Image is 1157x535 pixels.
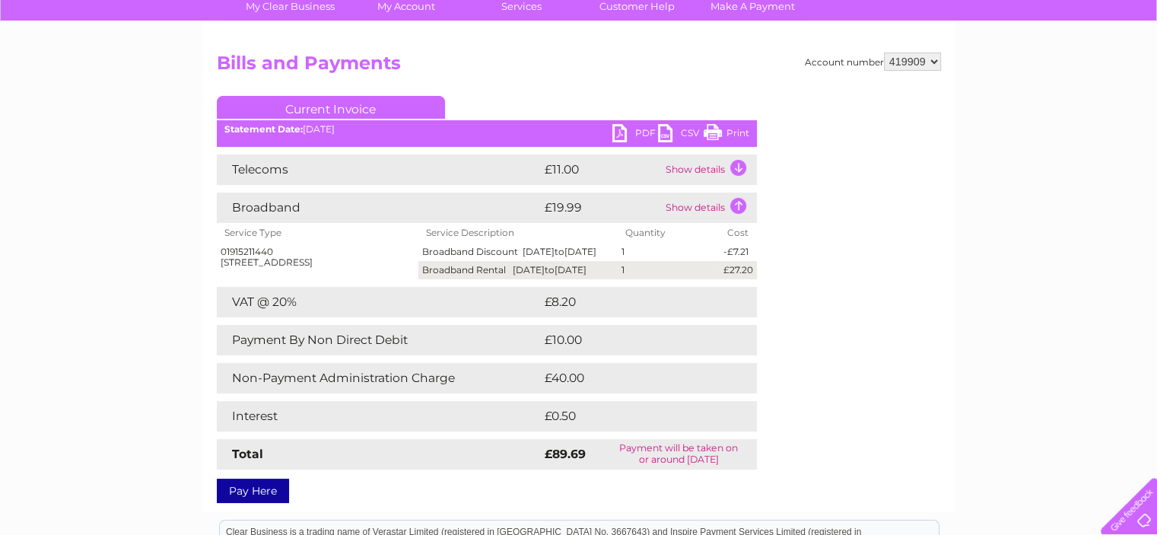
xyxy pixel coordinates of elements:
a: Pay Here [217,479,289,503]
div: Clear Business is a trading name of Verastar Limited (registered in [GEOGRAPHIC_DATA] No. 3667643... [220,8,939,74]
a: Energy [927,65,961,76]
h2: Bills and Payments [217,53,941,81]
span: to [555,246,564,257]
th: Quantity [618,223,720,243]
td: Non-Payment Administration Charge [217,363,541,393]
a: Current Invoice [217,96,445,119]
th: Cost [719,223,756,243]
td: Show details [662,154,757,185]
td: Broadband Discount [DATE] [DATE] [418,243,618,261]
td: 1 [618,261,720,279]
td: Broadband [217,193,541,223]
td: Payment will be taken on or around [DATE] [601,439,757,470]
th: Service Type [217,223,418,243]
td: 1 [618,243,720,261]
div: 01915211440 [STREET_ADDRESS] [221,247,415,268]
th: Service Description [418,223,618,243]
a: Log out [1107,65,1143,76]
div: [DATE] [217,124,757,135]
td: £10.00 [541,325,726,355]
a: Contact [1056,65,1093,76]
a: Water [889,65,918,76]
td: Interest [217,401,541,432]
td: £0.50 [541,401,721,432]
td: £40.00 [541,363,727,393]
td: Show details [662,193,757,223]
a: Telecoms [970,65,1016,76]
a: PDF [612,124,658,146]
strong: £89.69 [545,447,586,461]
a: CSV [658,124,704,146]
td: Telecoms [217,154,541,185]
td: £11.00 [541,154,662,185]
div: Account number [805,53,941,71]
td: Payment By Non Direct Debit [217,325,541,355]
a: 0333 014 3131 [870,8,975,27]
a: Print [704,124,749,146]
span: to [545,264,555,275]
img: logo.png [40,40,118,86]
b: Statement Date: [224,123,303,135]
strong: Total [232,447,263,461]
td: £8.20 [541,287,721,317]
td: Broadband Rental [DATE] [DATE] [418,261,618,279]
td: £27.20 [719,261,756,279]
td: -£7.21 [719,243,756,261]
td: £19.99 [541,193,662,223]
td: VAT @ 20% [217,287,541,317]
a: Blog [1025,65,1047,76]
